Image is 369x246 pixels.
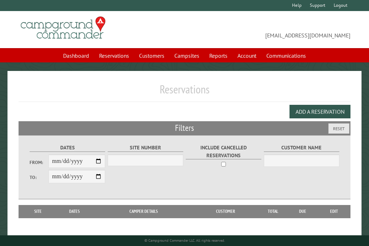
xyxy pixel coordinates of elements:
label: Customer Name [264,144,340,152]
button: Reset [328,123,349,134]
label: To: [30,174,48,181]
th: Edit [318,205,350,218]
h1: Reservations [19,82,351,102]
th: Dates [53,205,95,218]
a: Dashboard [59,49,93,62]
label: Include Cancelled Reservations [186,144,262,159]
th: Customer [192,205,259,218]
label: Site Number [108,144,184,152]
span: [EMAIL_ADDRESS][DOMAIN_NAME] [185,20,351,40]
label: Dates [30,144,106,152]
a: Customers [135,49,169,62]
h2: Filters [19,121,351,135]
small: © Campground Commander LLC. All rights reserved. [144,238,225,243]
img: Campground Commander [19,14,108,42]
th: Camper Details [95,205,192,218]
th: Site [22,205,54,218]
a: Campsites [170,49,204,62]
button: Add a Reservation [289,105,350,118]
a: Reservations [95,49,133,62]
a: Account [233,49,261,62]
a: Communications [262,49,310,62]
th: Due [287,205,318,218]
a: Reports [205,49,232,62]
label: From: [30,159,48,166]
th: Total [259,205,287,218]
